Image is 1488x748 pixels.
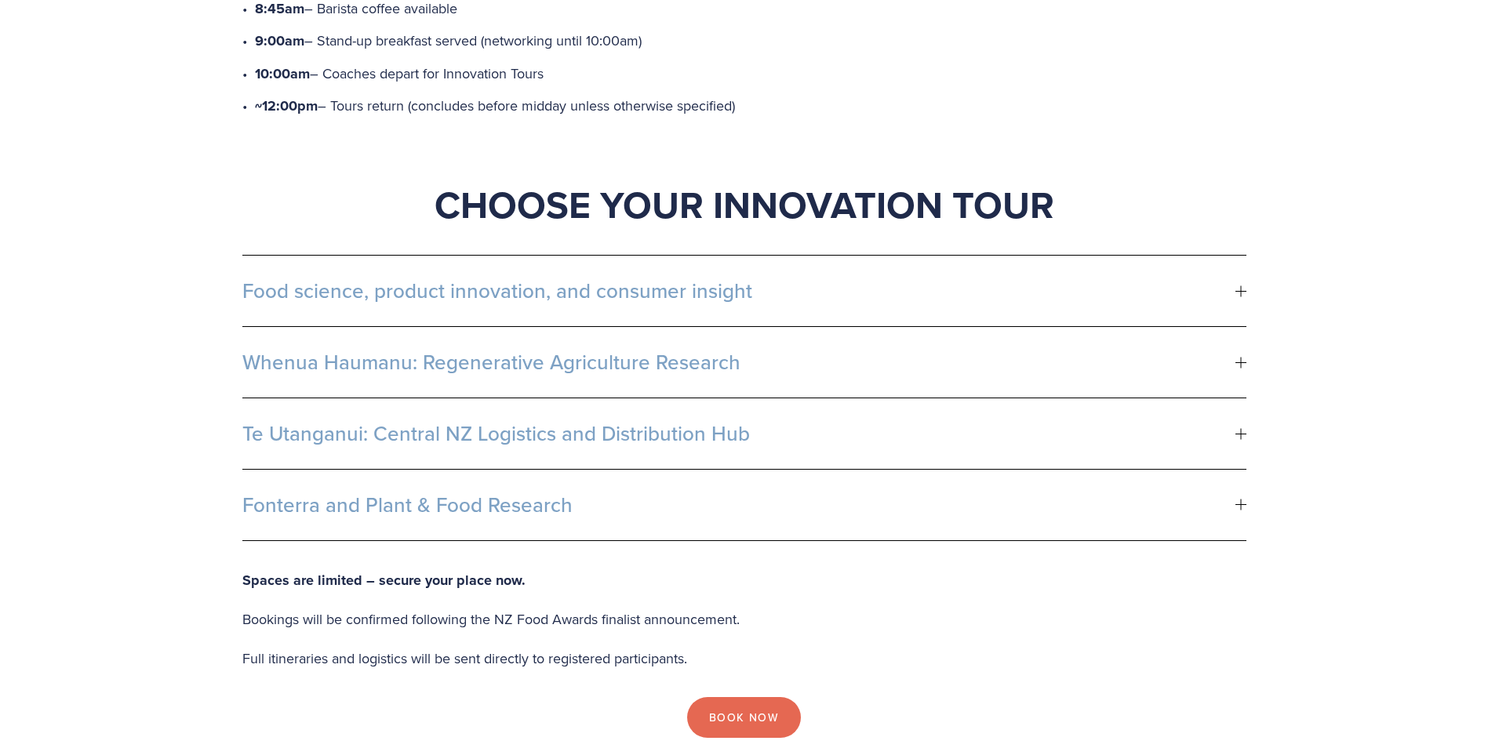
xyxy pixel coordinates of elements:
[255,31,304,51] strong: 9:00am
[255,61,1246,87] p: – Coaches depart for Innovation Tours
[242,422,1235,445] span: Te Utanganui: Central NZ Logistics and Distribution Hub
[242,470,1246,540] button: Fonterra and Plant & Food Research
[242,327,1246,398] button: Whenua Haumanu: Regenerative Agriculture Research
[242,493,1235,517] span: Fonterra and Plant & Food Research
[242,398,1246,469] button: Te Utanganui: Central NZ Logistics and Distribution Hub
[687,697,801,738] a: Book Now
[242,350,1235,374] span: Whenua Haumanu: Regenerative Agriculture Research
[242,256,1246,326] button: Food science, product innovation, and consumer insight
[255,96,318,116] strong: ~12:00pm
[255,28,1246,54] p: – Stand-up breakfast served (networking until 10:00am)
[242,181,1246,228] h1: Choose Your Innovation Tour
[255,64,310,84] strong: 10:00am
[242,646,1246,671] p: Full itineraries and logistics will be sent directly to registered participants.
[242,607,1246,632] p: Bookings will be confirmed following the NZ Food Awards finalist announcement.
[242,570,526,590] strong: Spaces are limited – secure your place now.
[255,93,1246,119] p: – Tours return (concludes before midday unless otherwise specified)
[242,279,1235,303] span: Food science, product innovation, and consumer insight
